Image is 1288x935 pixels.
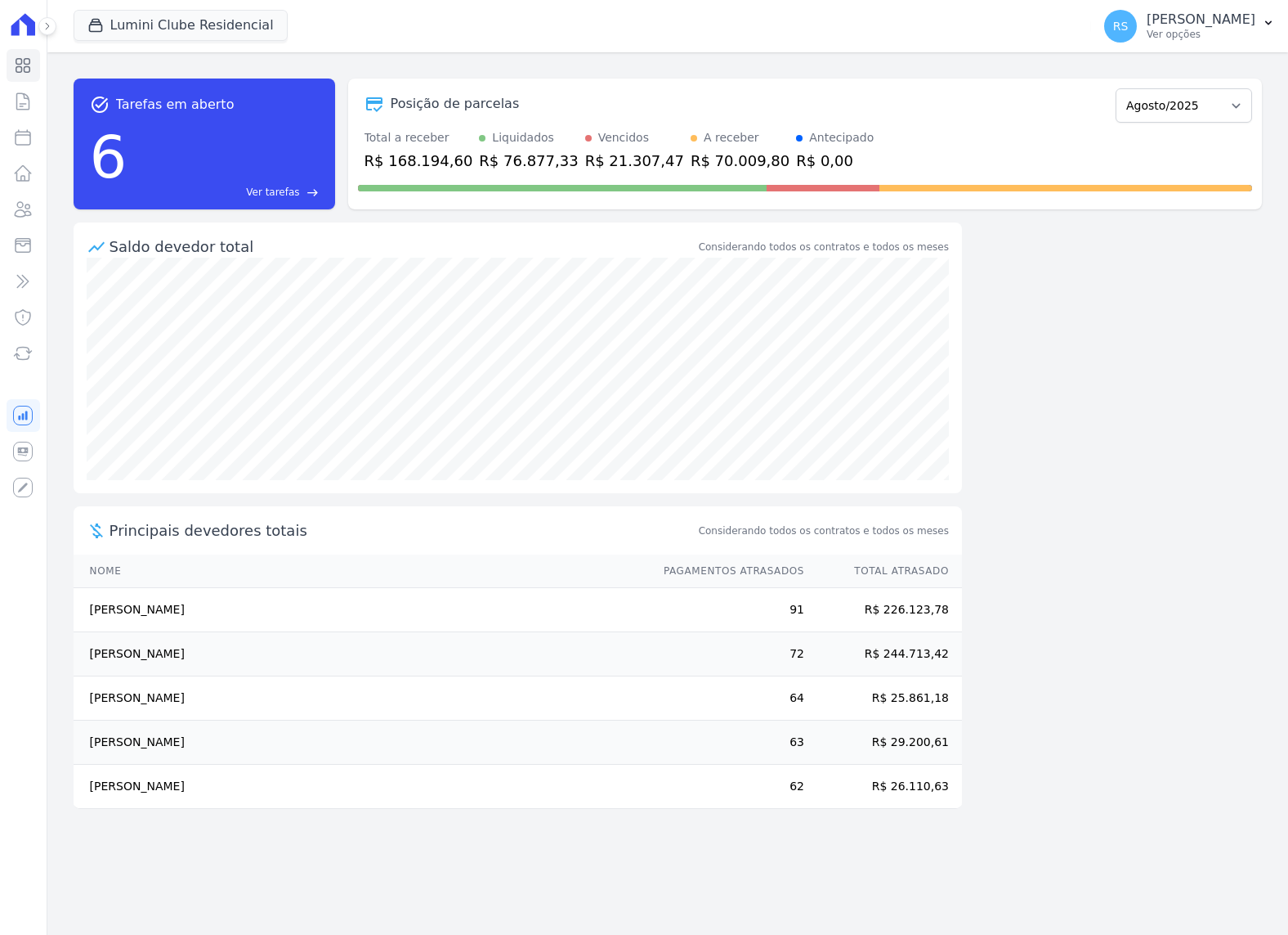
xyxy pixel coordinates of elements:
[74,765,648,809] td: [PERSON_NAME]
[805,765,962,809] td: R$ 26.110,63
[805,632,962,677] td: R$ 244.713,42
[805,677,962,721] td: R$ 25.861,18
[691,150,789,172] div: R$ 70.009,80
[648,765,805,809] td: 62
[364,150,473,172] div: R$ 168.194,60
[116,95,235,115] span: Tarefas em aberto
[492,129,554,146] div: Liquidados
[704,129,759,146] div: A receber
[1113,20,1129,32] span: RS
[805,555,962,588] th: Total Atrasado
[585,150,684,172] div: R$ 21.307,47
[805,721,962,765] td: R$ 29.200,61
[306,187,319,199] span: east
[364,129,473,146] div: Total a receber
[74,632,648,677] td: [PERSON_NAME]
[648,588,805,632] td: 91
[1147,28,1255,41] p: Ver opções
[648,677,805,721] td: 64
[74,721,648,765] td: [PERSON_NAME]
[90,95,110,115] span: task_alt
[479,150,578,172] div: R$ 76.877,33
[796,150,874,172] div: R$ 0,00
[246,185,299,200] span: Ver tarefas
[809,129,874,146] div: Antecipado
[110,519,695,542] span: Principais devedores totais
[74,555,648,588] th: Nome
[648,632,805,677] td: 72
[648,721,805,765] td: 63
[391,94,520,114] div: Posição de parcelas
[805,588,962,632] td: R$ 226.123,78
[74,588,648,632] td: [PERSON_NAME]
[110,236,695,258] div: Saldo devedor total
[1091,3,1288,49] button: RS [PERSON_NAME] Ver opções
[133,185,318,200] a: Ver tarefas east
[1147,11,1255,28] p: [PERSON_NAME]
[74,677,648,721] td: [PERSON_NAME]
[598,129,649,146] div: Vencidos
[74,10,288,41] button: Lumini Clube Residencial
[648,555,805,588] th: Pagamentos Atrasados
[90,115,127,200] div: 6
[699,240,949,254] div: Considerando todos os contratos e todos os meses
[699,524,949,538] span: Considerando todos os contratos e todos os meses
